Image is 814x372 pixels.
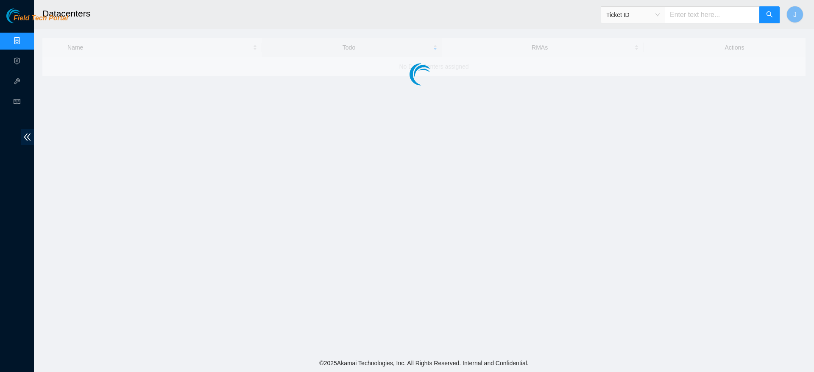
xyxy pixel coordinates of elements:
input: Enter text here... [665,6,760,23]
img: Akamai Technologies [6,8,43,23]
span: search [766,11,773,19]
span: J [793,9,797,20]
a: Akamai TechnologiesField Tech Portal [6,15,68,26]
button: search [759,6,780,23]
span: Field Tech Portal [14,14,68,22]
footer: © 2025 Akamai Technologies, Inc. All Rights Reserved. Internal and Confidential. [34,354,814,372]
button: J [786,6,803,23]
span: double-left [21,129,34,145]
span: Ticket ID [606,8,660,21]
span: read [14,94,20,111]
